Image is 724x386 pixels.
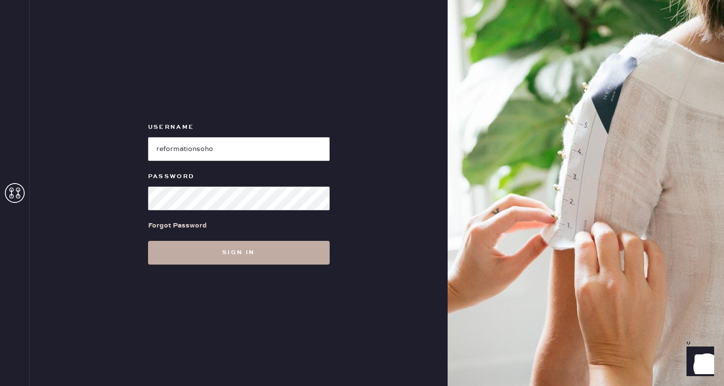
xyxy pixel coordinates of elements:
[148,241,330,265] button: Sign in
[148,121,330,133] label: Username
[677,342,720,384] iframe: Front Chat
[148,210,207,241] a: Forgot Password
[148,220,207,231] div: Forgot Password
[148,137,330,161] input: e.g. john@doe.com
[148,171,330,183] label: Password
